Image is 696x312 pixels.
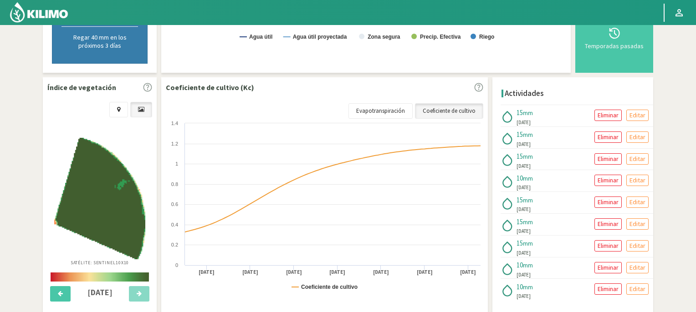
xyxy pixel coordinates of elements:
[598,110,619,121] p: Eliminar
[598,262,619,273] p: Eliminar
[523,239,533,247] span: mm
[116,260,129,266] span: 10X10
[517,227,531,235] span: [DATE]
[9,1,69,23] img: Kilimo
[629,154,645,164] p: Editar
[301,284,358,290] text: Coeficiente de cultivo
[626,175,649,186] button: Editar
[629,219,645,229] p: Editar
[175,161,178,166] text: 1
[517,292,531,300] span: [DATE]
[348,103,413,119] a: Evapotranspiración
[594,196,622,208] button: Eliminar
[171,121,178,126] text: 1.4
[523,196,533,204] span: mm
[523,109,533,117] span: mm
[626,153,649,165] button: Editar
[479,34,494,40] text: Riego
[517,162,531,170] span: [DATE]
[598,241,619,251] p: Eliminar
[594,110,622,121] button: Eliminar
[373,269,389,276] text: [DATE]
[171,222,178,227] text: 0.4
[51,272,149,282] img: scale
[626,131,649,143] button: Editar
[629,241,645,251] p: Editar
[626,240,649,252] button: Editar
[517,261,523,269] span: 10
[523,261,533,269] span: mm
[242,269,258,276] text: [DATE]
[594,131,622,143] button: Eliminar
[54,138,145,259] img: aba62edc-c499-4d1d-922a-7b2e0550213c_-_sentinel_-_2025-09-23.png
[166,82,254,93] p: Coeficiente de cultivo (Kc)
[329,269,345,276] text: [DATE]
[517,174,523,182] span: 10
[71,259,129,266] p: Satélite: Sentinel
[420,34,461,40] text: Precip. Efectiva
[629,284,645,294] p: Editar
[517,249,531,257] span: [DATE]
[517,152,523,161] span: 15
[523,218,533,226] span: mm
[598,197,619,207] p: Eliminar
[517,108,523,117] span: 15
[629,262,645,273] p: Editar
[171,242,178,247] text: 0.2
[286,269,302,276] text: [DATE]
[594,153,622,165] button: Eliminar
[517,184,531,191] span: [DATE]
[249,34,272,40] text: Agua útil
[598,219,619,229] p: Eliminar
[460,269,476,276] text: [DATE]
[523,152,533,161] span: mm
[626,262,649,273] button: Editar
[523,283,533,291] span: mm
[517,196,523,204] span: 15
[598,284,619,294] p: Eliminar
[626,110,649,121] button: Editar
[523,174,533,182] span: mm
[594,175,622,186] button: Eliminar
[626,196,649,208] button: Editar
[517,141,531,148] span: [DATE]
[594,218,622,230] button: Eliminar
[598,132,619,142] p: Eliminar
[629,132,645,142] p: Editar
[629,197,645,207] p: Editar
[517,239,523,247] span: 15
[594,240,622,252] button: Eliminar
[583,43,646,49] div: Temporadas pasadas
[629,110,645,121] p: Editar
[505,89,544,98] h4: Actividades
[594,262,622,273] button: Eliminar
[47,82,116,93] p: Índice de vegetación
[368,34,400,40] text: Zona segura
[61,33,138,50] p: Regar 40 mm en los próximos 3 días
[171,201,178,207] text: 0.6
[175,262,178,268] text: 0
[415,103,483,119] a: Coeficiente de cultivo
[517,217,523,226] span: 15
[517,271,531,279] span: [DATE]
[171,141,178,146] text: 1.2
[517,130,523,139] span: 15
[580,7,649,68] button: Temporadas pasadas
[523,131,533,139] span: mm
[293,34,347,40] text: Agua útil proyectada
[629,175,645,186] p: Editar
[417,269,433,276] text: [DATE]
[517,282,523,291] span: 10
[598,175,619,186] p: Eliminar
[626,283,649,295] button: Editar
[598,154,619,164] p: Eliminar
[517,119,531,126] span: [DATE]
[517,206,531,213] span: [DATE]
[626,218,649,230] button: Editar
[594,283,622,295] button: Eliminar
[199,269,215,276] text: [DATE]
[171,181,178,187] text: 0.8
[76,288,124,297] h4: [DATE]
